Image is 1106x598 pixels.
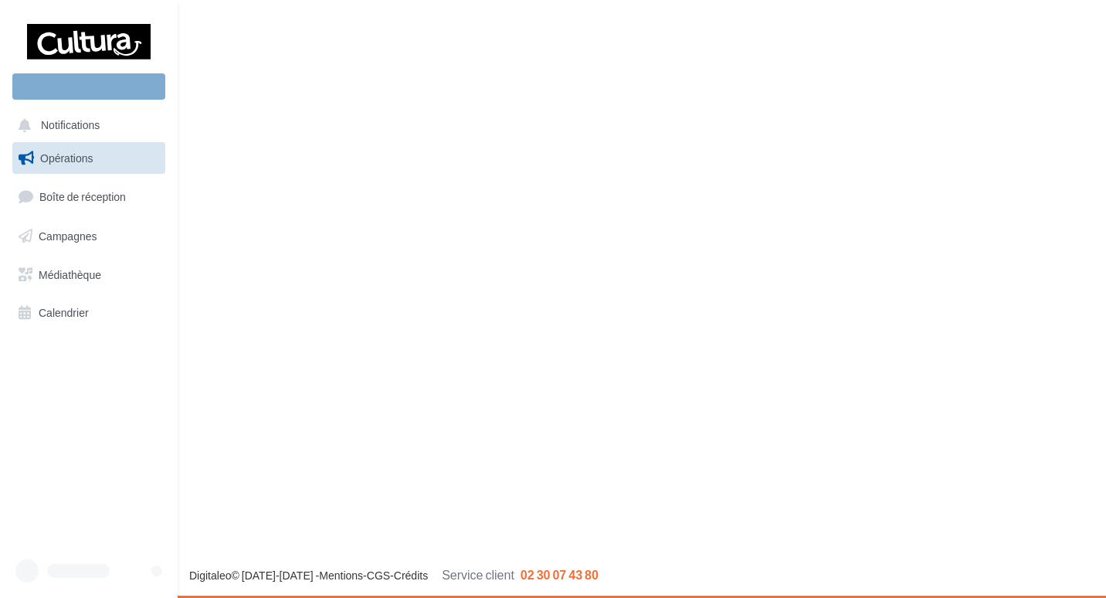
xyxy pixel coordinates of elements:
span: Service client [442,567,514,582]
span: Calendrier [39,306,89,319]
span: Campagnes [39,229,97,243]
a: CGS [367,569,390,582]
a: Campagnes [9,220,168,253]
span: © [DATE]-[DATE] - - - [189,569,599,582]
span: 02 30 07 43 80 [521,567,599,582]
a: Boîte de réception [9,180,168,213]
a: Crédits [394,569,428,582]
a: Médiathèque [9,259,168,291]
div: Nouvelle campagne [12,73,165,100]
a: Calendrier [9,297,168,329]
span: Médiathèque [39,267,101,280]
a: Opérations [9,142,168,175]
span: Notifications [41,119,100,132]
a: Mentions [319,569,363,582]
a: Digitaleo [189,569,231,582]
span: Opérations [40,151,93,165]
span: Boîte de réception [39,190,126,203]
